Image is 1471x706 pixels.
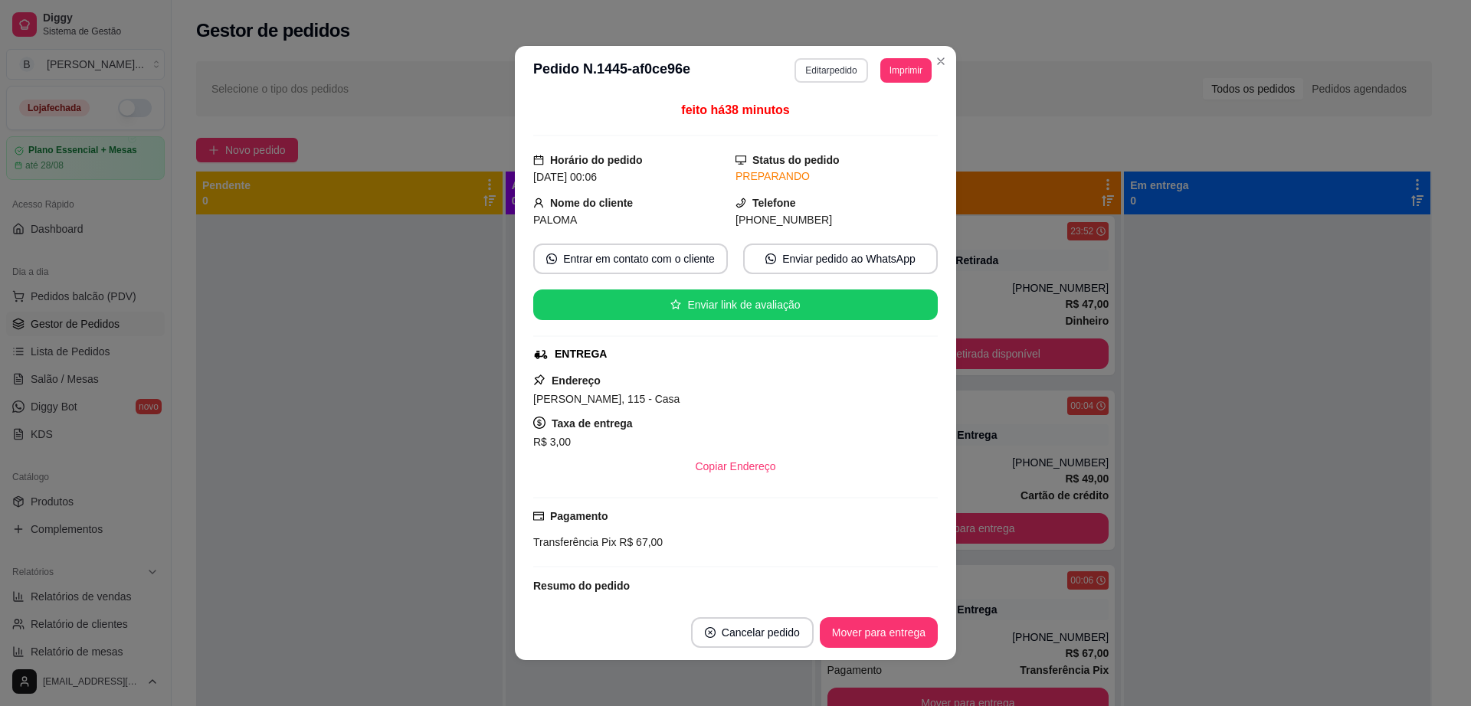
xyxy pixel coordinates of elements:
button: Editarpedido [794,58,867,83]
span: whats-app [546,253,557,264]
strong: Resumo do pedido [533,580,630,592]
strong: Endereço [552,374,601,387]
button: Close [929,49,953,74]
span: calendar [533,155,544,165]
span: [DATE] 00:06 [533,171,597,183]
button: whats-appEnviar pedido ao WhatsApp [743,244,938,274]
button: Mover para entrega [820,617,938,648]
span: whats-app [765,253,776,264]
span: Transferência Pix [533,536,616,548]
button: close-circleCancelar pedido [691,617,814,648]
div: PREPARANDO [735,168,938,185]
strong: Taxa de entrega [552,417,633,430]
button: Copiar Endereço [683,451,788,482]
h3: Pedido N. 1445-af0ce96e [533,58,690,83]
button: starEnviar link de avaliação [533,289,938,320]
span: R$ 3,00 [533,436,571,448]
span: PALOMA [533,214,577,226]
span: star [670,299,681,310]
strong: Pagamento [550,510,608,522]
span: pushpin [533,374,545,386]
span: user [533,198,544,208]
span: feito há 38 minutos [681,103,789,116]
button: Imprimir [880,58,932,83]
span: credit-card [533,511,544,521]
strong: Horário do pedido [550,154,643,166]
span: [PHONE_NUMBER] [735,214,832,226]
span: R$ 67,00 [616,536,663,548]
button: whats-appEntrar em contato com o cliente [533,244,728,274]
span: phone [735,198,746,208]
span: close-circle [705,627,716,638]
span: dollar [533,417,545,429]
span: desktop [735,155,746,165]
strong: Nome do cliente [550,197,633,209]
strong: Telefone [752,197,796,209]
span: [PERSON_NAME], 115 - Casa [533,393,680,405]
strong: Status do pedido [752,154,840,166]
div: ENTREGA [555,346,607,362]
